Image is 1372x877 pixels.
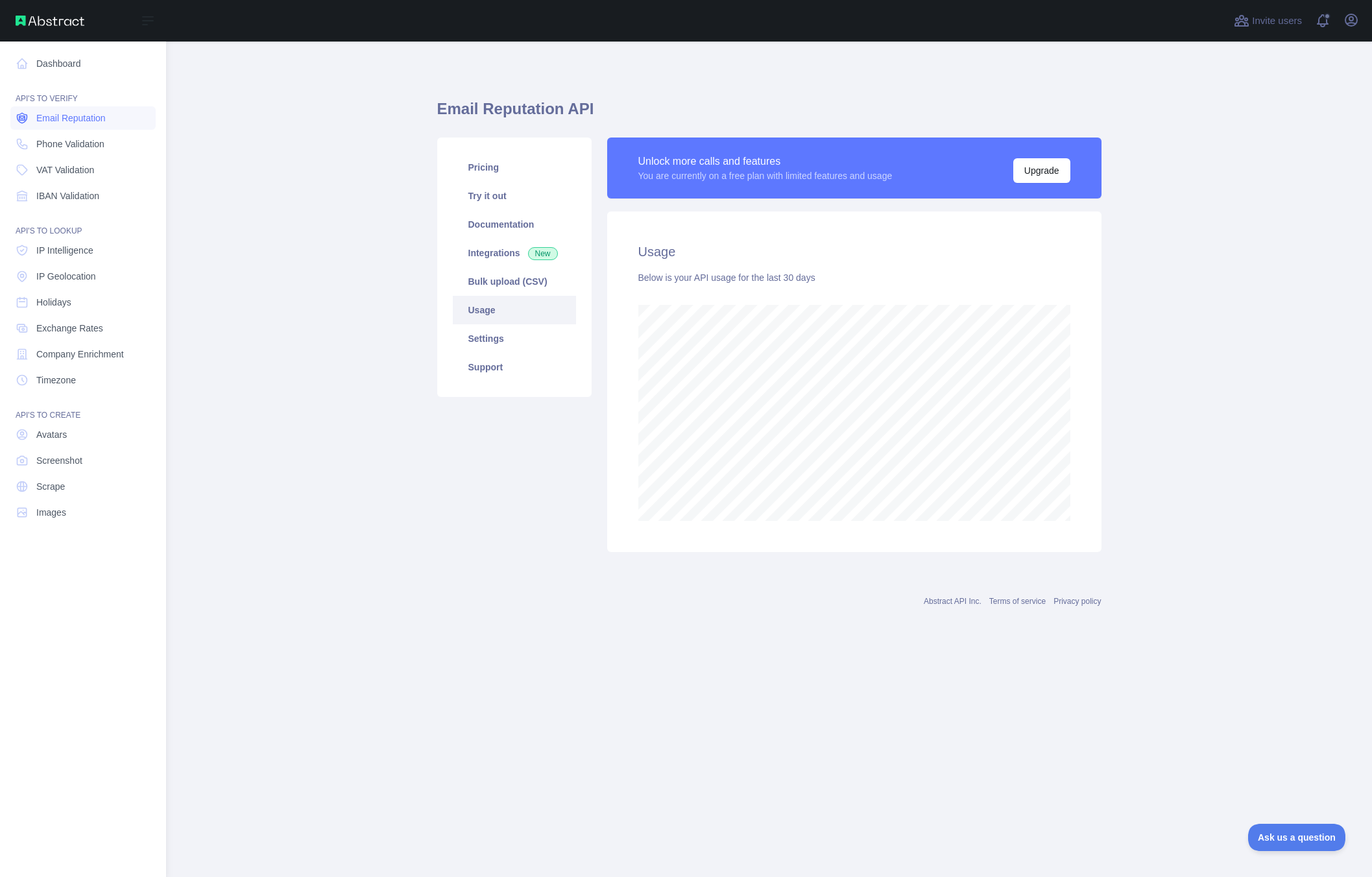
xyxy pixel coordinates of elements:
[36,348,124,361] span: Company Enrichment
[1053,597,1101,606] a: Privacy policy
[10,394,156,420] div: API'S TO CREATE
[10,423,156,446] a: Avatars
[10,106,156,130] a: Email Reputation
[453,153,576,182] a: Pricing
[10,317,156,340] a: Exchange Rates
[10,239,156,262] a: IP Intelligence
[10,265,156,288] a: IP Geolocation
[36,506,66,519] span: Images
[10,368,156,392] a: Timezone
[453,324,576,353] a: Settings
[453,210,576,239] a: Documentation
[453,182,576,210] a: Try it out
[10,449,156,472] a: Screenshot
[36,138,104,150] span: Phone Validation
[437,99,1101,130] h1: Email Reputation API
[989,597,1046,606] a: Terms of service
[453,353,576,381] a: Support
[36,189,99,202] span: IBAN Validation
[36,270,96,283] span: IP Geolocation
[36,374,76,387] span: Timezone
[638,243,1070,261] h2: Usage
[1248,824,1346,851] iframe: Toggle Customer Support
[36,244,93,257] span: IP Intelligence
[528,247,558,260] span: New
[10,475,156,498] a: Scrape
[10,342,156,366] a: Company Enrichment
[10,501,156,524] a: Images
[638,271,1070,284] div: Below is your API usage for the last 30 days
[36,112,106,125] span: Email Reputation
[36,480,65,493] span: Scrape
[16,16,84,26] img: Abstract API
[10,291,156,314] a: Holidays
[638,169,893,182] div: You are currently on a free plan with limited features and usage
[36,322,103,335] span: Exchange Rates
[36,163,94,176] span: VAT Validation
[36,296,71,309] span: Holidays
[638,154,893,169] div: Unlock more calls and features
[10,78,156,104] div: API'S TO VERIFY
[1013,158,1070,183] button: Upgrade
[1231,10,1305,31] button: Invite users
[36,428,67,441] span: Avatars
[10,158,156,182] a: VAT Validation
[453,296,576,324] a: Usage
[1252,14,1302,29] span: Invite users
[10,132,156,156] a: Phone Validation
[10,52,156,75] a: Dashboard
[453,239,576,267] a: Integrations New
[36,454,82,467] span: Screenshot
[10,210,156,236] div: API'S TO LOOKUP
[10,184,156,208] a: IBAN Validation
[453,267,576,296] a: Bulk upload (CSV)
[924,597,981,606] a: Abstract API Inc.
